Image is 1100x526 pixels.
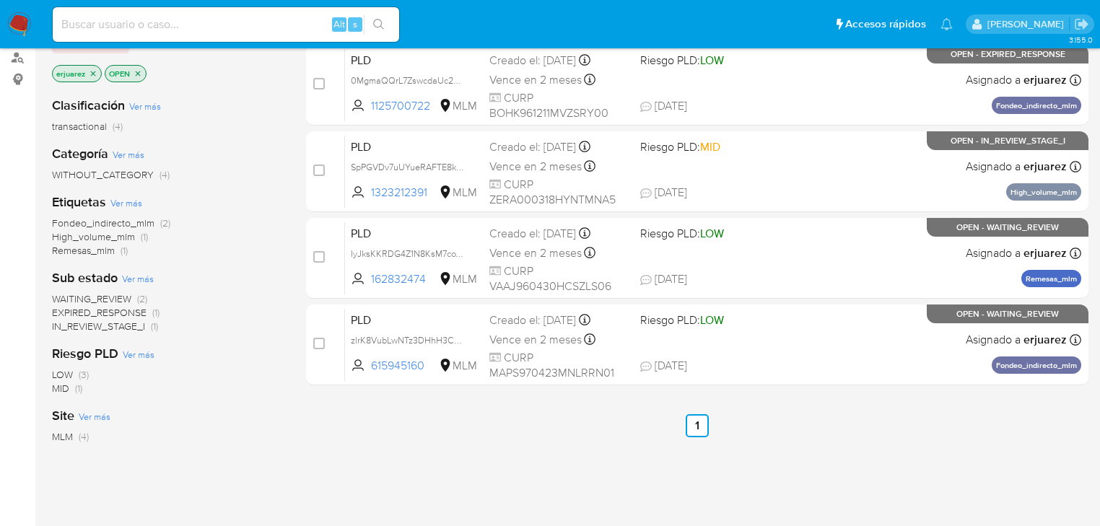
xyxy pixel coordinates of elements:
span: s [353,17,357,31]
input: Buscar usuario o caso... [53,15,399,34]
a: Salir [1074,17,1089,32]
a: Notificaciones [940,18,953,30]
button: search-icon [364,14,393,35]
span: Accesos rápidos [845,17,926,32]
p: erika.juarez@mercadolibre.com.mx [987,17,1069,31]
span: 3.155.0 [1069,34,1093,45]
span: Alt [333,17,345,31]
